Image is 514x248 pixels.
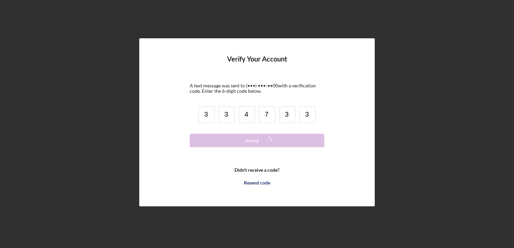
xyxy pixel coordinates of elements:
[190,83,324,94] div: A text message was sent to (•••) •••-•• 00 with a verification code. Enter the 6-digit code below.
[234,167,280,173] b: Didn't receive a code?
[227,55,287,73] h4: Verify Your Account
[244,176,270,190] div: Resend code
[190,134,324,147] button: Saving
[245,134,259,147] div: Saving
[190,176,324,190] button: Resend code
